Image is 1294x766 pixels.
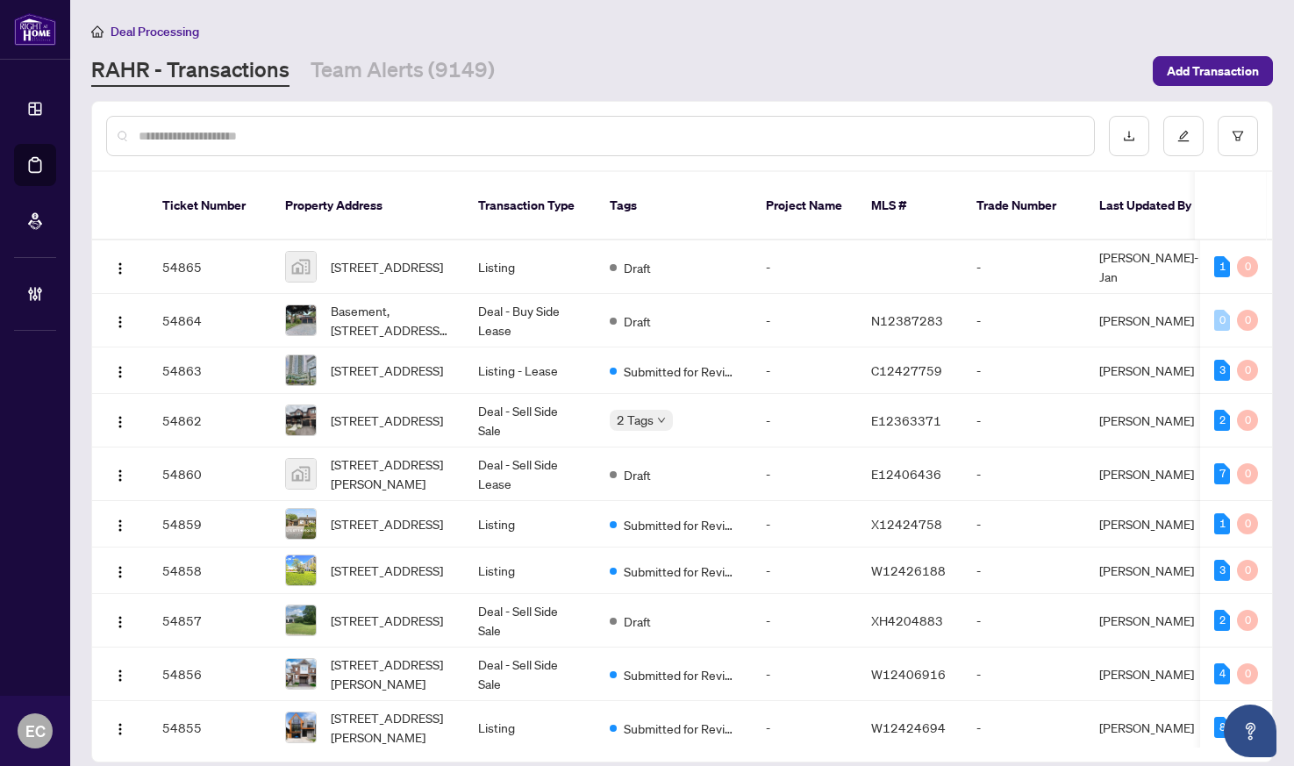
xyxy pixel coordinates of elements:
[331,361,443,380] span: [STREET_ADDRESS]
[113,469,127,483] img: Logo
[1237,310,1258,331] div: 0
[148,447,271,501] td: 54860
[962,294,1085,347] td: -
[286,712,316,742] img: thumbnail-img
[331,411,443,430] span: [STREET_ADDRESS]
[464,394,596,447] td: Deal - Sell Side Sale
[871,412,941,428] span: E12363371
[464,648,596,701] td: Deal - Sell Side Sale
[286,252,316,282] img: thumbnail-img
[464,447,596,501] td: Deal - Sell Side Lease
[91,25,104,38] span: home
[1214,717,1230,738] div: 8
[752,594,857,648] td: -
[148,394,271,447] td: 54862
[871,612,943,628] span: XH4204883
[1237,463,1258,484] div: 0
[331,655,450,693] span: [STREET_ADDRESS][PERSON_NAME]
[1218,116,1258,156] button: filter
[331,455,450,493] span: [STREET_ADDRESS][PERSON_NAME]
[871,466,941,482] span: E12406436
[106,556,134,584] button: Logo
[286,509,316,539] img: thumbnail-img
[25,719,46,743] span: EC
[113,315,127,329] img: Logo
[148,548,271,594] td: 54858
[1167,57,1259,85] span: Add Transaction
[106,253,134,281] button: Logo
[464,701,596,755] td: Listing
[962,648,1085,701] td: -
[752,294,857,347] td: -
[624,465,651,484] span: Draft
[1214,663,1230,684] div: 4
[752,347,857,394] td: -
[752,701,857,755] td: -
[311,55,495,87] a: Team Alerts (9149)
[871,719,946,735] span: W12424694
[1085,594,1217,648] td: [PERSON_NAME]
[286,459,316,489] img: thumbnail-img
[871,666,946,682] span: W12406916
[331,257,443,276] span: [STREET_ADDRESS]
[962,548,1085,594] td: -
[1085,172,1217,240] th: Last Updated By
[113,565,127,579] img: Logo
[1153,56,1273,86] button: Add Transaction
[624,515,738,534] span: Submitted for Review
[1224,705,1276,757] button: Open asap
[1214,310,1230,331] div: 0
[1232,130,1244,142] span: filter
[962,447,1085,501] td: -
[657,416,666,425] span: down
[464,347,596,394] td: Listing - Lease
[106,606,134,634] button: Logo
[113,261,127,276] img: Logo
[14,13,56,46] img: logo
[1237,560,1258,581] div: 0
[106,406,134,434] button: Logo
[106,660,134,688] button: Logo
[1237,610,1258,631] div: 0
[752,394,857,447] td: -
[286,605,316,635] img: thumbnail-img
[752,548,857,594] td: -
[962,701,1085,755] td: -
[148,240,271,294] td: 54865
[1214,410,1230,431] div: 2
[624,665,738,684] span: Submitted for Review
[148,594,271,648] td: 54857
[113,415,127,429] img: Logo
[113,365,127,379] img: Logo
[286,305,316,335] img: thumbnail-img
[113,722,127,736] img: Logo
[148,294,271,347] td: 54864
[1214,360,1230,381] div: 3
[1123,130,1135,142] span: download
[624,258,651,277] span: Draft
[1085,394,1217,447] td: [PERSON_NAME]
[962,240,1085,294] td: -
[1214,560,1230,581] div: 3
[91,55,290,87] a: RAHR - Transactions
[1085,347,1217,394] td: [PERSON_NAME]
[111,24,199,39] span: Deal Processing
[331,708,450,747] span: [STREET_ADDRESS][PERSON_NAME]
[1237,513,1258,534] div: 0
[106,356,134,384] button: Logo
[113,519,127,533] img: Logo
[752,501,857,548] td: -
[1109,116,1149,156] button: download
[624,719,738,738] span: Submitted for Review
[1214,256,1230,277] div: 1
[1214,463,1230,484] div: 7
[1085,294,1217,347] td: [PERSON_NAME]
[962,594,1085,648] td: -
[271,172,464,240] th: Property Address
[113,669,127,683] img: Logo
[331,514,443,533] span: [STREET_ADDRESS]
[752,447,857,501] td: -
[148,701,271,755] td: 54855
[624,311,651,331] span: Draft
[464,548,596,594] td: Listing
